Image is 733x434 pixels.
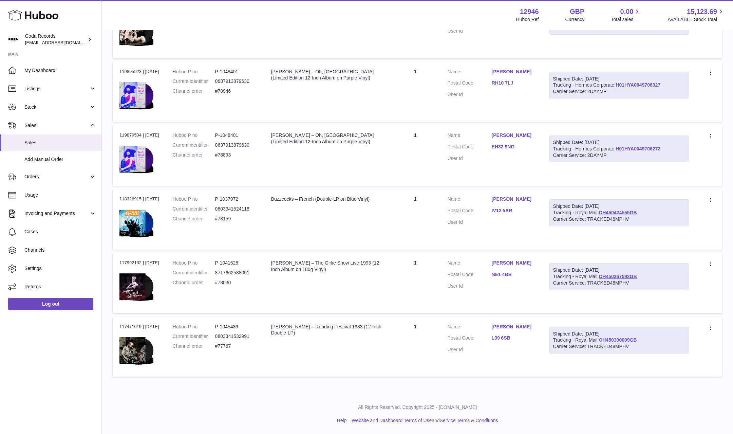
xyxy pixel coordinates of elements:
[107,404,728,411] p: All Rights Reserved. Copyright 2025 - [DOMAIN_NAME]
[448,335,492,343] dt: Postal Code
[516,16,539,23] div: Huboo Ref
[8,298,93,310] a: Log out
[390,189,441,250] td: 1
[448,346,492,353] dt: User Id
[448,207,492,216] dt: Postal Code
[620,7,634,16] span: 0.00
[24,86,89,92] span: Listings
[24,156,96,163] span: Add Manual Order
[549,263,690,290] div: Tracking - Royal Mail:
[448,271,492,279] dt: Postal Code
[352,418,432,423] a: Website and Dashboard Terms of Use
[119,77,153,113] img: 1750337587.png
[173,260,215,266] dt: Huboo P no
[271,196,383,202] div: Buzzcocks – French (Double-LP on Blue Vinyl)
[215,152,258,158] dd: #78893
[549,327,690,354] div: Tracking - Royal Mail:
[271,260,383,273] div: [PERSON_NAME] – The Girlie Show Live 1993 (12-Inch Album on 180g Vinyl)
[215,260,258,266] dd: P-1041528
[173,270,215,276] dt: Current identifier
[440,418,498,423] a: Service Terms & Conditions
[24,67,96,74] span: My Dashboard
[448,91,492,98] dt: User Id
[173,279,215,286] dt: Channel order
[492,80,536,86] a: RH10 7LJ
[570,7,584,16] strong: GBP
[611,16,641,23] span: Total sales
[271,132,383,145] div: [PERSON_NAME] – Oh, [GEOGRAPHIC_DATA] (Limited Edition 12-Inch Album on Purple Vinyl)
[549,199,690,226] div: Tracking - Royal Mail:
[553,76,686,82] div: Shipped Date: [DATE]
[687,7,717,16] span: 15,123.69
[553,203,686,210] div: Shipped Date: [DATE]
[25,40,100,45] span: [EMAIL_ADDRESS][DOMAIN_NAME]
[215,333,258,340] dd: 0803341532991
[119,132,159,138] div: 119879534 | [DATE]
[24,104,89,110] span: Stock
[553,139,686,146] div: Shipped Date: [DATE]
[215,216,258,222] dd: #78159
[24,192,96,198] span: Usage
[215,196,258,202] dd: P-1037972
[119,69,159,75] div: 119895923 | [DATE]
[119,141,153,177] img: 1750337587.png
[616,82,660,88] a: H01HYA0049708327
[215,132,258,139] dd: P-1048401
[390,317,441,377] td: 1
[119,13,153,50] img: 1748427991.png
[520,7,539,16] strong: 12946
[448,144,492,152] dt: Postal Code
[337,418,347,423] a: Help
[611,7,641,23] a: 0.00 Total sales
[668,7,725,23] a: 15,123.69 AVAILABLE Stock Total
[553,343,686,350] div: Carrier Service: TRACKED48MPHV
[549,72,690,99] div: Tracking - Hermes Corporate:
[215,279,258,286] dd: #78030
[565,16,585,23] div: Currency
[215,69,258,75] dd: P-1048401
[25,33,86,46] div: Coda Records
[448,80,492,88] dt: Postal Code
[24,122,89,129] span: Sales
[616,146,660,151] a: H01HYA0049706272
[492,260,536,266] a: [PERSON_NAME]
[553,280,686,286] div: Carrier Service: TRACKED48MPHV
[599,210,637,215] a: OH450424555GB
[119,260,159,266] div: 117992132 | [DATE]
[215,324,258,330] dd: P-1045439
[215,142,258,148] dd: 0637913879630
[492,324,536,330] a: [PERSON_NAME]
[119,196,159,202] div: 118326915 | [DATE]
[553,88,686,95] div: Carrier Service: 2DAYMP
[271,324,383,337] div: [PERSON_NAME] – Reading Festival 1983 (12-Inch Double-LP)
[119,204,153,241] img: 129461742317641.png
[390,253,441,313] td: 1
[553,152,686,159] div: Carrier Service: 2DAYMP
[448,28,492,34] dt: User Id
[599,274,637,279] a: OH450367592GB
[24,174,89,180] span: Orders
[390,62,441,122] td: 1
[599,337,637,343] a: OH450300009GB
[173,88,215,94] dt: Channel order
[448,196,492,204] dt: Name
[271,69,383,82] div: [PERSON_NAME] – Oh, [GEOGRAPHIC_DATA] (Limited Edition 12-Inch Album on Purple Vinyl)
[215,343,258,349] dd: #77767
[390,125,441,186] td: 1
[24,229,96,235] span: Cases
[448,132,492,140] dt: Name
[448,324,492,332] dt: Name
[24,247,96,253] span: Channels
[119,324,159,330] div: 117471019 | [DATE]
[173,78,215,85] dt: Current identifier
[448,155,492,162] dt: User Id
[215,88,258,94] dd: #78946
[24,265,96,272] span: Settings
[173,196,215,202] dt: Huboo P no
[173,333,215,340] dt: Current identifier
[668,16,725,23] span: AVAILABLE Stock Total
[8,34,18,44] img: haz@pcatmedia.com
[24,140,96,146] span: Sales
[492,207,536,214] a: IV12 5AR
[173,132,215,139] dt: Huboo P no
